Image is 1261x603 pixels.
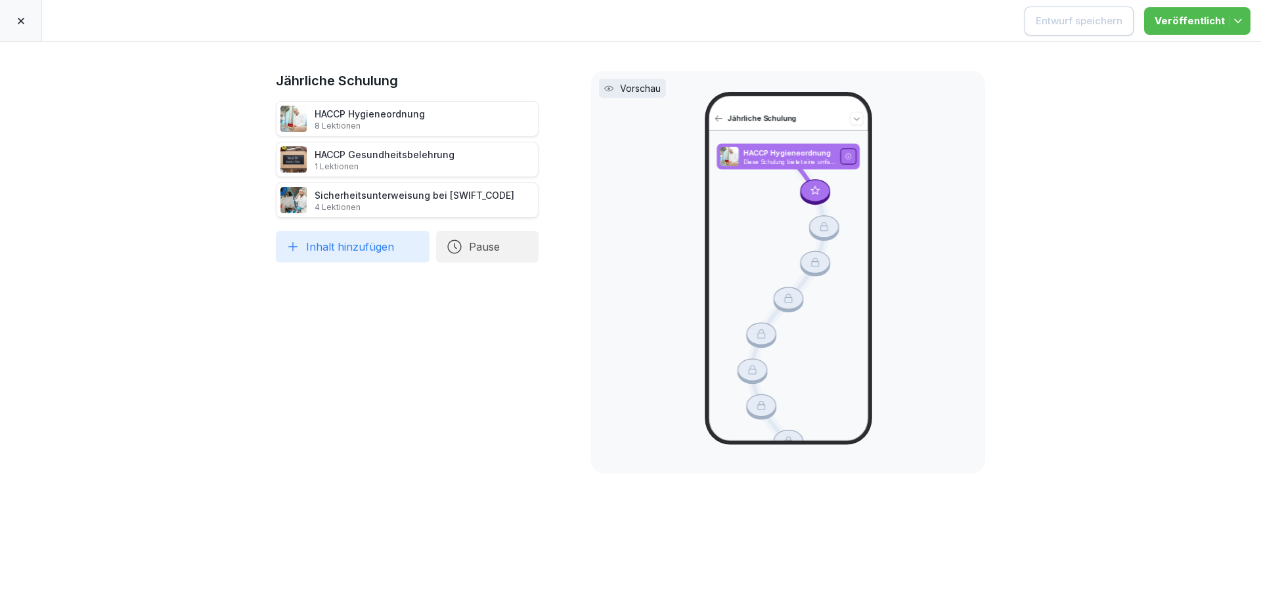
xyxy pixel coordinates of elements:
[620,81,661,95] p: Vorschau
[1036,14,1122,28] div: Entwurf speichern
[720,146,738,166] img: xrzzrx774ak4h3u8hix93783.png
[436,231,539,262] button: Pause
[1025,7,1134,35] button: Entwurf speichern
[276,101,539,136] div: HACCP Hygieneordnung8 Lektionen
[280,106,307,132] img: xrzzrx774ak4h3u8hix93783.png
[1155,14,1240,28] div: Veröffentlicht
[280,146,307,173] img: ghfvew1z2tg9fwq39332dduv.png
[280,187,307,213] img: bvgi5s23nmzwngfih7cf5uu4.png
[727,114,846,124] p: Jährliche Schulung
[315,148,454,172] div: HACCP Gesundheitsbelehrung
[1144,7,1250,35] button: Veröffentlicht
[315,121,425,131] p: 8 Lektionen
[276,71,539,91] h1: Jährliche Schulung
[276,182,539,218] div: Sicherheitsunterweisung bei [SWIFT_CODE]4 Lektionen
[315,107,425,131] div: HACCP Hygieneordnung
[276,231,430,262] button: Inhalt hinzufügen
[743,157,835,165] p: Diese Schulung bietet eine umfassende Schulung zur HACCP Hygieneordnung, einschließlich allgemein...
[276,142,539,177] div: HACCP Gesundheitsbelehrung1 Lektionen
[315,161,454,172] p: 1 Lektionen
[315,188,514,213] div: Sicherheitsunterweisung bei [SWIFT_CODE]
[315,202,514,213] p: 4 Lektionen
[743,147,835,157] p: HACCP Hygieneordnung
